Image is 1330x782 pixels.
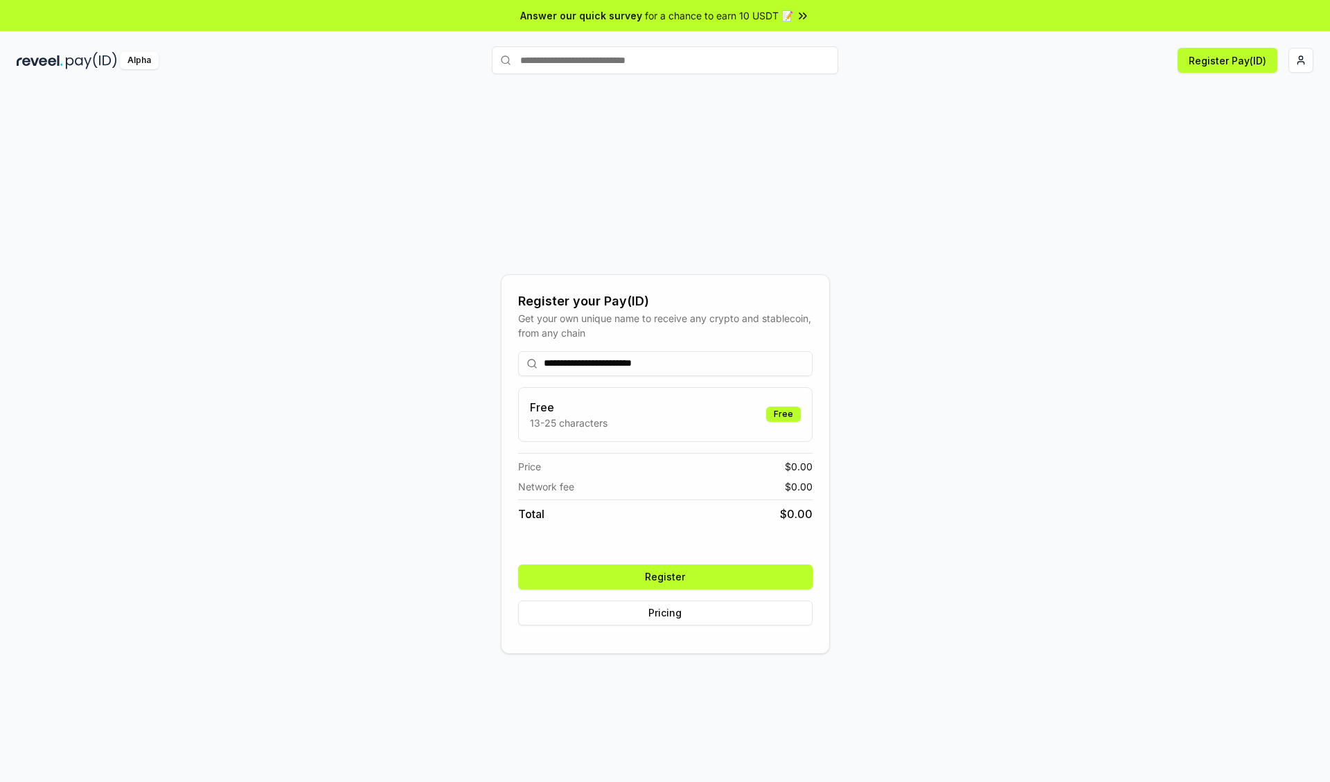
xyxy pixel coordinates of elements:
[518,506,544,522] span: Total
[520,8,642,23] span: Answer our quick survey
[530,399,608,416] h3: Free
[120,52,159,69] div: Alpha
[785,479,813,494] span: $ 0.00
[518,459,541,474] span: Price
[530,416,608,430] p: 13-25 characters
[518,479,574,494] span: Network fee
[1178,48,1277,73] button: Register Pay(ID)
[780,506,813,522] span: $ 0.00
[645,8,793,23] span: for a chance to earn 10 USDT 📝
[518,292,813,311] div: Register your Pay(ID)
[518,565,813,589] button: Register
[785,459,813,474] span: $ 0.00
[518,601,813,625] button: Pricing
[766,407,801,422] div: Free
[17,52,63,69] img: reveel_dark
[66,52,117,69] img: pay_id
[518,311,813,340] div: Get your own unique name to receive any crypto and stablecoin, from any chain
